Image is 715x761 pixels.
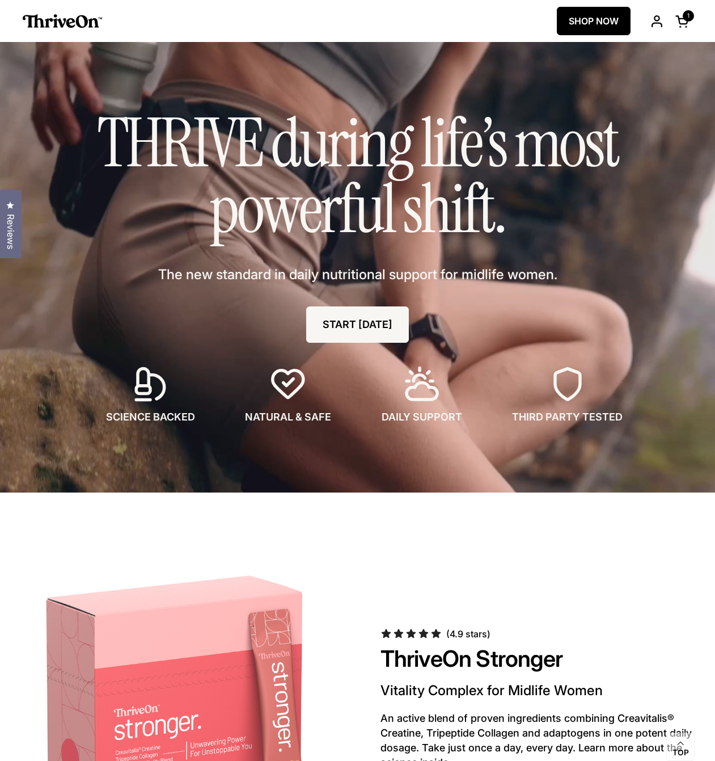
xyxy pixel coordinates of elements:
h1: THRIVE during life’s most powerful shift. [74,110,641,242]
span: DAILY SUPPORT [382,410,462,424]
span: NATURAL & SAFE [245,410,331,424]
span: THIRD PARTY TESTED [512,410,623,424]
a: START [DATE] [306,306,409,343]
a: SHOP NOW [557,7,631,35]
span: Reviews [3,214,18,249]
span: SCIENCE BACKED [106,410,195,424]
span: Top [672,748,689,758]
span: (4.9 stars) [446,628,490,640]
a: ThriveOn Stronger [380,645,562,672]
span: The new standard in daily nutritional support for midlife women. [158,265,557,284]
iframe: Gorgias live chat messenger [658,708,704,750]
p: Vitality Complex for Midlife Women [380,682,693,700]
span: ThriveOn Stronger [380,645,562,674]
